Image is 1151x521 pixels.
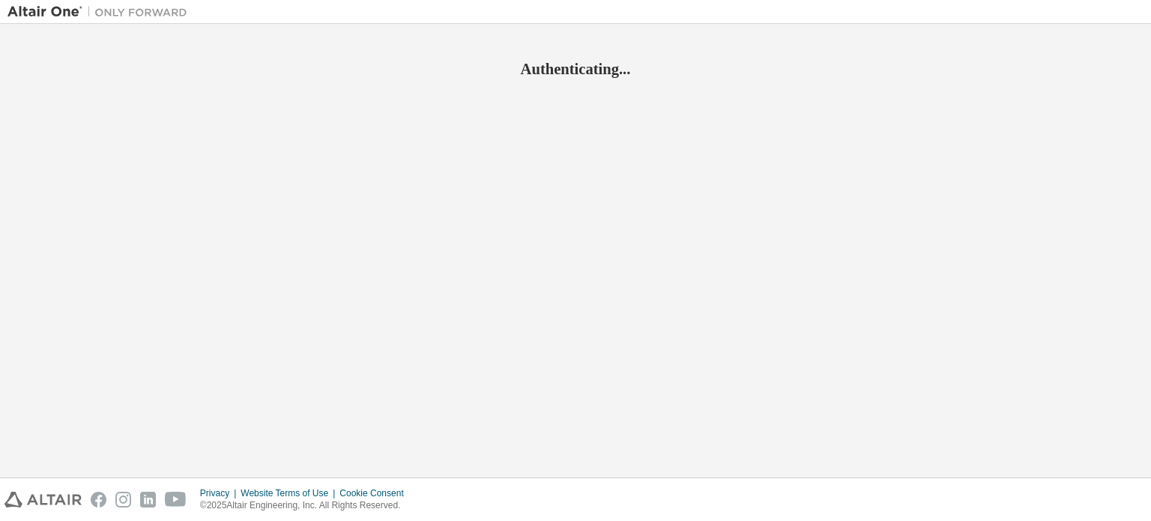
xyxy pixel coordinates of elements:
[7,59,1144,79] h2: Authenticating...
[339,487,412,499] div: Cookie Consent
[91,492,106,508] img: facebook.svg
[165,492,187,508] img: youtube.svg
[200,499,413,512] p: © 2025 Altair Engineering, Inc. All Rights Reserved.
[4,492,82,508] img: altair_logo.svg
[140,492,156,508] img: linkedin.svg
[115,492,131,508] img: instagram.svg
[200,487,241,499] div: Privacy
[241,487,339,499] div: Website Terms of Use
[7,4,195,19] img: Altair One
